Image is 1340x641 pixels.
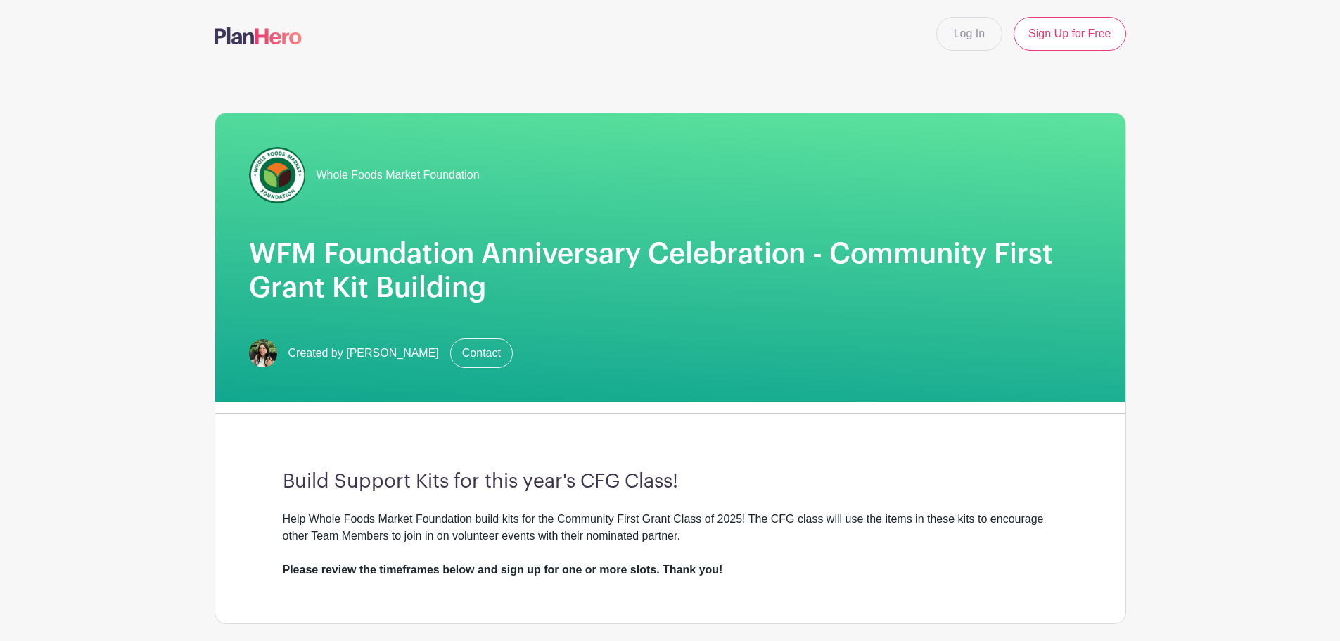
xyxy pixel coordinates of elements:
[215,27,302,44] img: logo-507f7623f17ff9eddc593b1ce0a138ce2505c220e1c5a4e2b4648c50719b7d32.svg
[936,17,1002,51] a: Log In
[288,345,439,362] span: Created by [PERSON_NAME]
[317,167,480,184] span: Whole Foods Market Foundation
[249,147,305,203] img: wfmf_primary_badge_4c.png
[283,511,1058,578] div: Help Whole Foods Market Foundation build kits for the Community First Grant Class of 2025! The CF...
[450,338,513,368] a: Contact
[283,564,723,576] strong: Please review the timeframes below and sign up for one or more slots. Thank you!
[1014,17,1125,51] a: Sign Up for Free
[249,237,1092,305] h1: WFM Foundation Anniversary Celebration - Community First Grant Kit Building
[283,470,1058,494] h3: Build Support Kits for this year's CFG Class!
[249,339,277,367] img: mireya.jpg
